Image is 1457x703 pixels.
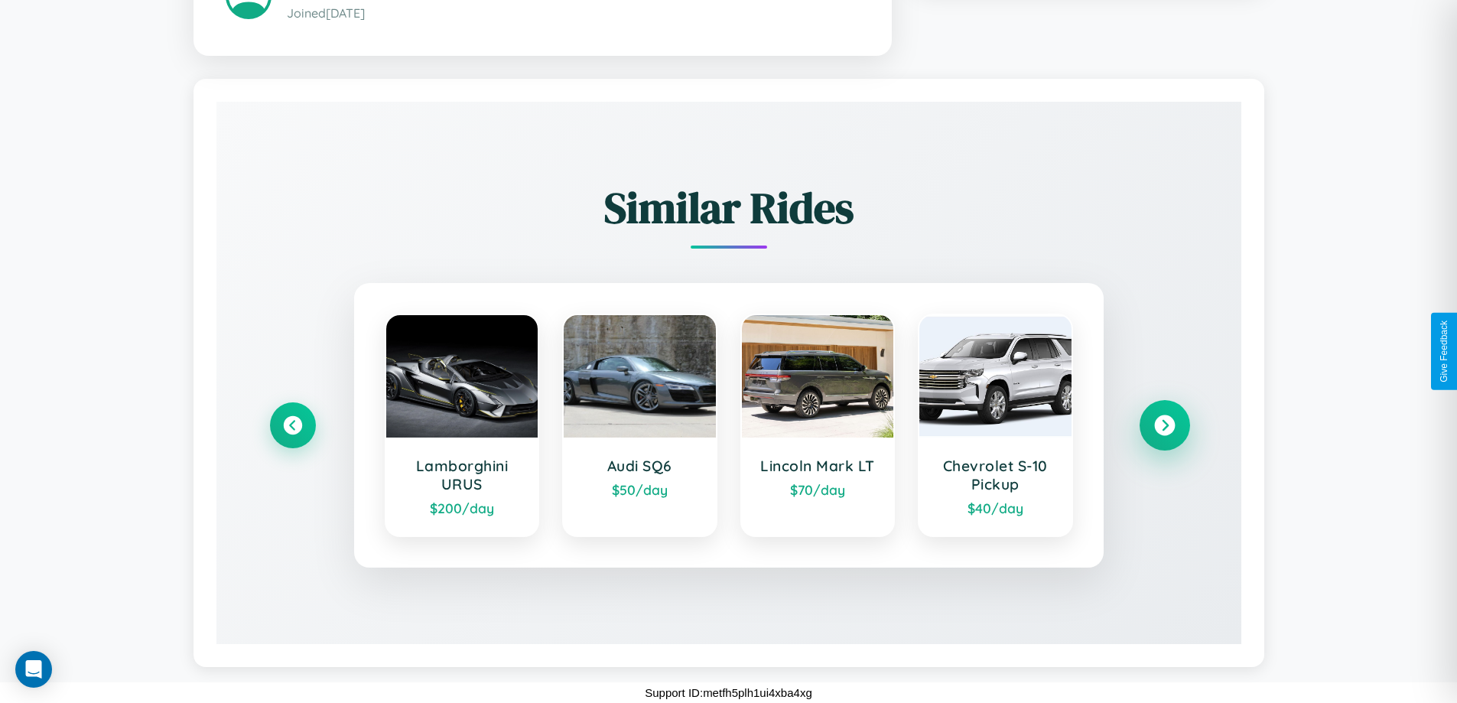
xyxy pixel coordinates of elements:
[740,314,896,537] a: Lincoln Mark LT$70/day
[935,500,1056,516] div: $ 40 /day
[645,682,811,703] p: Support ID: metfh5plh1ui4xba4xg
[270,178,1188,237] h2: Similar Rides
[562,314,717,537] a: Audi SQ6$50/day
[579,457,701,475] h3: Audi SQ6
[757,457,879,475] h3: Lincoln Mark LT
[402,500,523,516] div: $ 200 /day
[579,481,701,498] div: $ 50 /day
[918,314,1073,537] a: Chevrolet S-10 Pickup$40/day
[1439,321,1449,382] div: Give Feedback
[757,481,879,498] div: $ 70 /day
[15,651,52,688] div: Open Intercom Messenger
[385,314,540,537] a: Lamborghini URUS$200/day
[402,457,523,493] h3: Lamborghini URUS
[935,457,1056,493] h3: Chevrolet S-10 Pickup
[287,2,860,24] p: Joined [DATE]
